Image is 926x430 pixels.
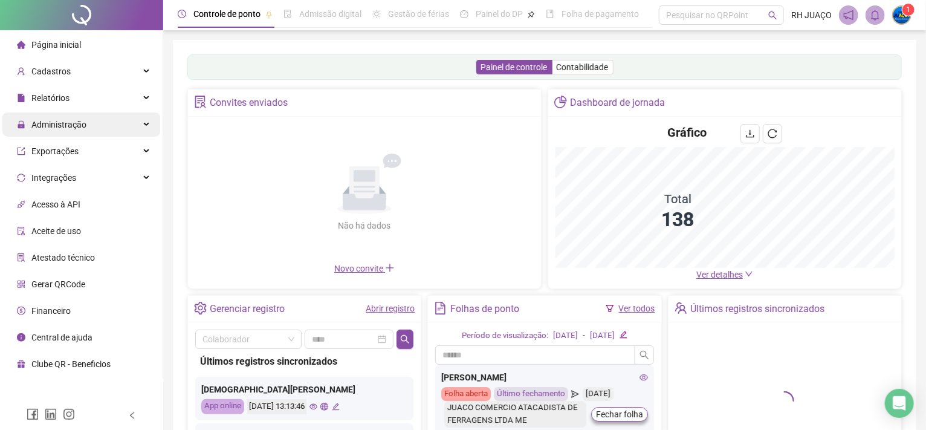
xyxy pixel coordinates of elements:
div: Gerenciar registro [210,299,285,319]
div: JUACO COMERCIO ATACADISTA DE FERRAGENS LTDA ME [444,401,586,428]
span: team [675,302,687,314]
div: Folhas de ponto [450,299,519,319]
span: search [400,334,410,344]
span: Administração [31,120,86,129]
span: dollar [17,307,25,315]
span: Relatórios [31,93,70,103]
span: Gestão de férias [388,9,449,19]
span: solution [17,253,25,262]
div: Período de visualização: [462,330,548,342]
span: Cadastros [31,67,71,76]
span: send [571,387,579,401]
span: sync [17,174,25,182]
div: Últimos registros sincronizados [200,354,409,369]
span: pushpin [528,11,535,18]
span: instagram [63,408,75,420]
span: clock-circle [178,10,186,18]
span: global [320,403,328,411]
span: eye [639,373,648,382]
div: [DATE] [590,330,615,342]
span: home [17,41,25,49]
span: linkedin [45,408,57,420]
span: Acesso à API [31,200,80,209]
span: file-text [434,302,447,314]
span: Central de ajuda [31,333,92,342]
div: Último fechamento [494,387,568,401]
span: pushpin [265,11,273,18]
span: Admissão digital [299,9,361,19]
span: left [128,411,137,420]
span: loading [773,389,796,412]
span: edit [620,331,627,339]
div: Dashboard de jornada [570,93,665,113]
span: plus [385,263,395,273]
span: Atestado técnico [31,253,95,262]
span: search [639,350,649,360]
span: Painel de controle [481,62,548,72]
span: Controle de ponto [193,9,261,19]
span: setting [194,302,207,314]
span: qrcode [17,280,25,288]
span: reload [768,129,777,138]
div: [DATE] [583,387,614,401]
span: RH JUAÇO [791,8,832,22]
span: gift [17,360,25,368]
span: audit [17,227,25,235]
div: - [583,330,585,342]
span: edit [332,403,340,411]
span: Contabilidade [557,62,609,72]
span: export [17,147,25,155]
span: bell [870,10,881,21]
img: 66582 [893,6,911,24]
span: notification [843,10,854,21]
span: down [745,270,753,278]
div: Convites enviados [210,93,288,113]
span: pie-chart [554,96,567,108]
div: Não há dados [309,219,420,232]
span: Painel do DP [476,9,523,19]
a: Ver detalhes down [696,270,753,279]
div: [DATE] 13:13:46 [247,399,306,414]
span: Exportações [31,146,79,156]
div: [PERSON_NAME] [441,371,647,384]
span: dashboard [460,10,468,18]
span: filter [606,304,614,313]
span: download [745,129,755,138]
div: Folha aberta [441,387,491,401]
span: Aceite de uso [31,226,81,236]
span: Clube QR - Beneficios [31,359,111,369]
div: Últimos registros sincronizados [690,299,824,319]
span: user-add [17,67,25,76]
a: Abrir registro [366,304,415,313]
span: file-done [283,10,292,18]
span: solution [194,96,207,108]
span: Novo convite [334,264,395,273]
span: Integrações [31,173,76,183]
span: Gerar QRCode [31,279,85,289]
span: Financeiro [31,306,71,316]
span: 1 [907,5,911,14]
span: Página inicial [31,40,81,50]
span: info-circle [17,333,25,342]
div: [DATE] [553,330,578,342]
span: facebook [27,408,39,420]
span: book [546,10,554,18]
span: Ver detalhes [696,270,743,279]
span: search [768,11,777,20]
sup: Atualize o seu contato no menu Meus Dados [902,4,915,16]
div: App online [201,399,244,414]
div: [DEMOGRAPHIC_DATA][PERSON_NAME] [201,383,407,396]
span: api [17,200,25,209]
span: sun [372,10,381,18]
span: file [17,94,25,102]
span: eye [309,403,317,411]
button: Fechar folha [591,407,648,422]
a: Ver todos [619,304,655,313]
span: Folha de pagamento [562,9,639,19]
span: Fechar folha [596,408,643,421]
span: lock [17,120,25,129]
div: Open Intercom Messenger [885,389,914,418]
h4: Gráfico [668,124,707,141]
